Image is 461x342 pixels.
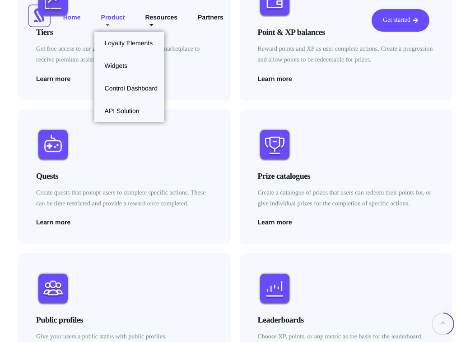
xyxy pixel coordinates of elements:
p: Create quests that prompt users to complete specific actions. These can be time restricted and pr... [36,188,213,210]
p: Create a catalogue of prizes that users can redeem their points for, or give individual prizes fo... [258,188,434,210]
h4: Prize catalogues [258,171,434,182]
ul: Product [94,32,165,122]
img: Loyalty elements - quest icon [36,128,70,161]
span: Get started [383,17,410,24]
a: Get started [372,9,429,32]
p: Reward points and XP as user complete actions. Create a progression and allow points to be redeem... [258,44,434,66]
a: Learn more [258,76,292,82]
a: Control Dashboard [94,77,165,100]
a: Product [94,9,132,32]
a: Partners [191,9,230,32]
a: Resources [138,9,184,32]
h4: Public profiles [36,314,213,326]
a: Learn more [36,76,70,82]
h4: Quests [36,171,213,182]
a: Learn more [36,219,70,225]
h4: Leaderboards [258,314,434,326]
a: API Solution [94,100,165,122]
nav: Menu [56,9,230,32]
a: Loyalty Elements [94,32,165,54]
img: Scrimmage Square Icon Logo [28,5,51,27]
a: Home [56,9,88,32]
a: Learn more [258,219,292,225]
img: Loyalty elements - public profiles icon [36,271,70,305]
img: Loyalty elements - prize catalogue icon [258,128,292,161]
a: Widgets [94,54,165,77]
p: Get free access to our global partner network and marketplace to receive premium assistance. [36,44,213,66]
img: Loyalty elements - leaderboard icon [258,271,292,305]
